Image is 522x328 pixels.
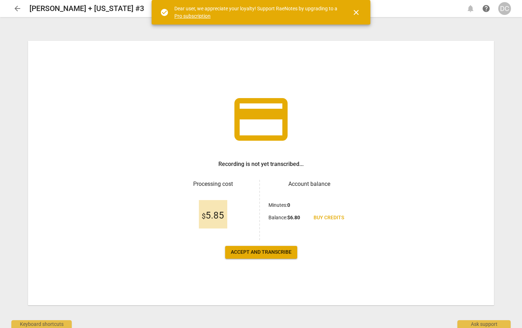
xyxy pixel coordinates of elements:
span: credit_card [229,87,293,151]
h2: [PERSON_NAME] + [US_STATE] #3 [29,4,144,13]
b: 0 [287,202,290,208]
div: Keyboard shortcuts [11,320,72,328]
span: check_circle [160,8,169,17]
a: Buy credits [308,211,350,224]
span: Accept and transcribe [231,249,292,256]
button: Accept and transcribe [225,246,297,259]
h3: Account balance [268,180,350,188]
span: $ [202,212,206,220]
h3: Processing cost [172,180,254,188]
button: DC [498,2,511,15]
p: Minutes : [268,201,290,209]
h3: Recording is not yet transcribed... [218,160,304,168]
p: Balance : [268,214,300,221]
span: Buy credits [314,214,344,221]
div: Ask support [457,320,511,328]
span: close [352,8,360,17]
a: Help [480,2,493,15]
a: Pro subscription [174,13,211,19]
span: help [482,4,490,13]
span: arrow_back [13,4,22,13]
div: Dear user, we appreciate your loyalty! Support RaeNotes by upgrading to a [174,5,339,20]
b: $ 6.80 [287,215,300,220]
button: Close [348,4,365,21]
span: 5.85 [202,210,224,221]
